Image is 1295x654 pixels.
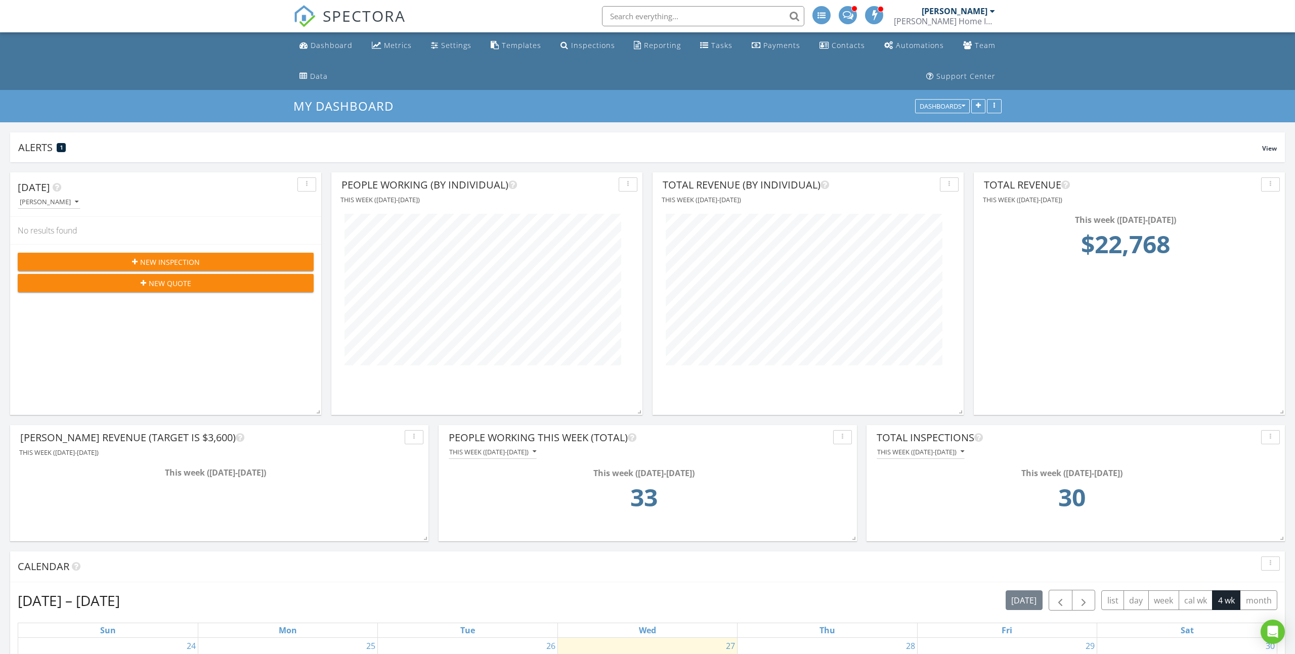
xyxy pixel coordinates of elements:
span: 1 [60,144,63,151]
div: [PERSON_NAME] [922,6,987,16]
div: Dashboards [920,103,965,110]
a: SPECTORA [293,14,406,35]
div: Open Intercom Messenger [1261,620,1285,644]
img: The Best Home Inspection Software - Spectora [293,5,316,27]
div: Alerts [18,141,1262,154]
a: Go to August 25, 2025 [364,638,377,654]
button: Dashboards [915,100,970,114]
span: SPECTORA [323,5,406,26]
a: Go to August 27, 2025 [724,638,737,654]
button: 4 wk [1212,590,1240,610]
span: View [1262,144,1277,153]
a: Go to August 28, 2025 [904,638,917,654]
a: Go to August 30, 2025 [1264,638,1277,654]
div: Striler Home Inspections, Inc. [894,16,995,26]
input: Search everything... [602,6,804,26]
a: Go to August 24, 2025 [185,638,198,654]
a: Go to August 29, 2025 [1084,638,1097,654]
a: Go to August 26, 2025 [544,638,557,654]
